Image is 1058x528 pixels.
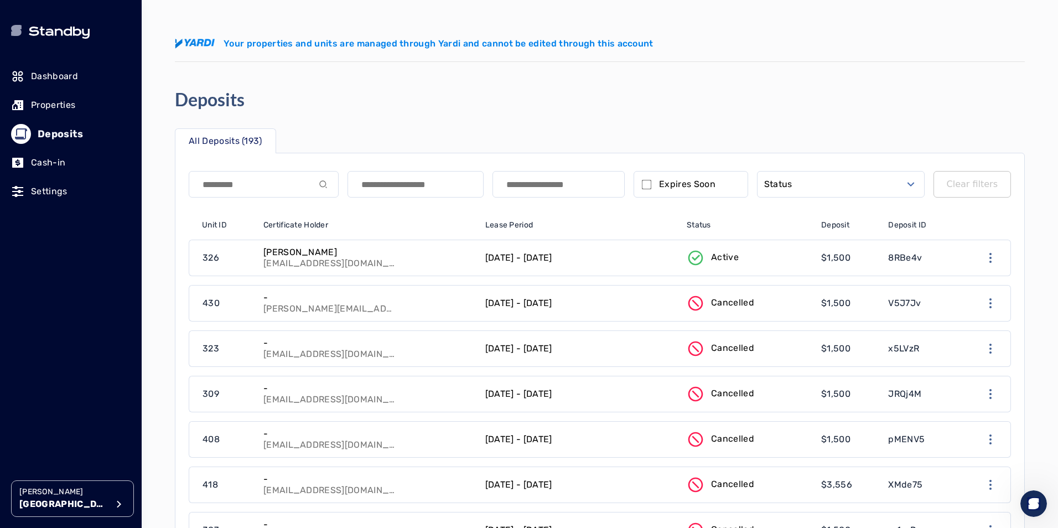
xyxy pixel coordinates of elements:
a: $1,500 [815,376,881,412]
a: [DATE] - [DATE] [479,376,680,412]
p: 8RBe4v [888,251,922,265]
p: Your properties and units are managed through Yardi and cannot be edited through this account [224,37,654,50]
a: x5LVzR [881,331,960,366]
a: Cancelled [680,331,815,366]
iframe: Intercom live chat [1020,490,1047,517]
p: [EMAIL_ADDRESS][DOMAIN_NAME] [263,394,396,405]
a: Properties [11,93,131,117]
p: V5J7Jv [888,297,921,310]
a: 408 [189,422,257,457]
p: $1,500 [821,297,850,310]
p: 309 [203,387,219,401]
p: 430 [203,297,220,310]
p: [DATE] - [DATE] [485,478,552,491]
a: 323 [189,331,257,366]
a: -[EMAIL_ADDRESS][DOMAIN_NAME] [257,422,479,457]
a: Settings [11,179,131,204]
p: - [263,474,396,485]
p: [PERSON_NAME] [263,247,396,258]
p: x5LVzR [888,342,919,355]
p: $1,500 [821,433,850,446]
a: $3,556 [815,467,881,503]
a: [DATE] - [DATE] [479,331,680,366]
button: Select open [757,171,925,198]
p: Cancelled [711,296,754,309]
a: -[EMAIL_ADDRESS][DOMAIN_NAME] [257,331,479,366]
p: 326 [203,251,219,265]
p: JRQj4M [888,387,921,401]
p: All Deposits (193) [189,134,262,148]
p: $1,500 [821,342,850,355]
span: Lease Period [485,220,533,231]
span: Status [687,220,711,231]
h4: Deposits [175,89,245,111]
a: pMENV5 [881,422,960,457]
a: JRQj4M [881,376,960,412]
span: Unit ID [202,220,227,231]
p: Cancelled [711,387,754,400]
a: [DATE] - [DATE] [479,467,680,503]
span: Certificate Holder [263,220,328,231]
p: - [263,428,396,439]
a: $1,500 [815,286,881,321]
a: [DATE] - [DATE] [479,422,680,457]
a: Dashboard [11,64,131,89]
label: Expires Soon [659,178,715,191]
p: [EMAIL_ADDRESS][DOMAIN_NAME] [263,258,396,269]
p: 323 [203,342,219,355]
p: [GEOGRAPHIC_DATA] [19,498,108,511]
p: Cash-in [31,156,65,169]
a: Cancelled [680,286,815,321]
p: [DATE] - [DATE] [485,342,552,355]
p: - [263,338,396,349]
button: [PERSON_NAME][GEOGRAPHIC_DATA] [11,480,134,517]
p: Properties [31,99,75,112]
p: XMde75 [888,478,922,491]
a: $1,500 [815,240,881,276]
p: [DATE] - [DATE] [485,297,552,310]
p: [PERSON_NAME][EMAIL_ADDRESS][PERSON_NAME][DOMAIN_NAME] [263,303,396,314]
a: Cancelled [680,422,815,457]
label: Status [764,178,792,191]
span: Deposit ID [888,220,926,231]
a: $1,500 [815,422,881,457]
p: [PERSON_NAME] [19,486,108,498]
a: XMde75 [881,467,960,503]
a: [DATE] - [DATE] [479,286,680,321]
a: -[EMAIL_ADDRESS][DOMAIN_NAME] [257,467,479,503]
a: V5J7Jv [881,286,960,321]
a: Cancelled [680,376,815,412]
a: [PERSON_NAME][EMAIL_ADDRESS][DOMAIN_NAME] [257,240,479,276]
a: $1,500 [815,331,881,366]
p: 408 [203,433,220,446]
p: Deposits [38,126,83,142]
a: [DATE] - [DATE] [479,240,680,276]
a: -[PERSON_NAME][EMAIL_ADDRESS][PERSON_NAME][DOMAIN_NAME] [257,286,479,321]
a: 326 [189,240,257,276]
p: [DATE] - [DATE] [485,433,552,446]
p: Cancelled [711,341,754,355]
a: 309 [189,376,257,412]
p: $3,556 [821,478,852,491]
p: [EMAIL_ADDRESS][DOMAIN_NAME] [263,439,396,451]
p: [EMAIL_ADDRESS][DOMAIN_NAME] [263,349,396,360]
span: Deposit [821,220,849,231]
img: yardi [175,39,215,49]
p: $1,500 [821,251,850,265]
a: -[EMAIL_ADDRESS][DOMAIN_NAME] [257,376,479,412]
a: 8RBe4v [881,240,960,276]
p: Active [711,251,739,264]
p: Cancelled [711,432,754,446]
a: 430 [189,286,257,321]
p: Settings [31,185,68,198]
a: Active [680,240,815,276]
a: Cancelled [680,467,815,503]
p: $1,500 [821,387,850,401]
p: - [263,292,396,303]
p: [EMAIL_ADDRESS][DOMAIN_NAME] [263,485,396,496]
p: 418 [203,478,218,491]
p: [DATE] - [DATE] [485,387,552,401]
p: Cancelled [711,478,754,491]
a: Cash-in [11,151,131,175]
p: [DATE] - [DATE] [485,251,552,265]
